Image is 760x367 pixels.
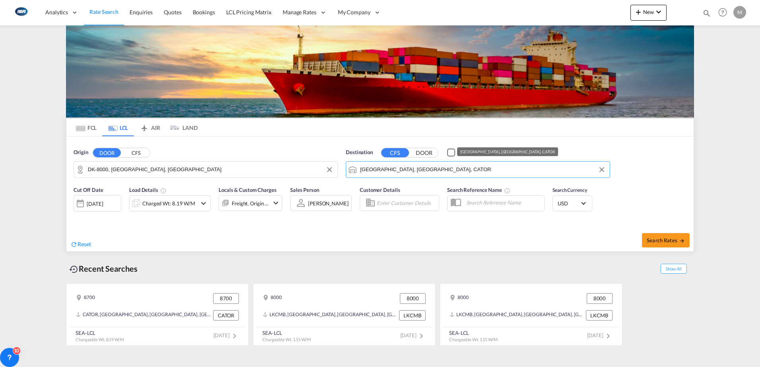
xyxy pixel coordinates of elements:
span: [DATE] [400,332,426,338]
span: New [634,9,663,15]
md-icon: icon-refresh [70,241,78,248]
input: Search by Port [360,164,606,176]
input: Search Reference Name [462,197,544,209]
span: Origin [74,149,88,156]
div: Freight Origin Origin Custom [232,198,269,209]
button: DOOR [410,148,438,157]
md-icon: icon-backup-restore [69,265,79,274]
md-tab-item: AIR [134,119,166,136]
md-input-container: Toronto, ON, CATOR [346,162,610,178]
div: Charged Wt: 8.19 W/Micon-chevron-down [129,195,211,211]
button: DOOR [93,148,121,157]
span: USD [558,200,580,207]
div: Help [716,6,733,20]
span: LCL Pricing Matrix [226,9,271,15]
md-icon: icon-chevron-right [417,331,426,341]
div: M [733,6,746,19]
span: Quotes [164,9,181,15]
span: Search Rates [647,237,685,243]
span: Enquiries [130,9,153,15]
input: Search by Door [88,164,333,176]
span: Manage Rates [283,8,316,16]
span: Customer Details [360,187,400,193]
md-tab-item: FCL [70,119,102,136]
div: [DATE] [74,195,121,212]
button: CFS [122,148,150,157]
div: Recent Searches [66,260,141,278]
recent-search-card: 8000 8000LKCMB, [GEOGRAPHIC_DATA], [GEOGRAPHIC_DATA], [GEOGRAPHIC_DATA], [GEOGRAPHIC_DATA] LKCMBS... [253,283,436,346]
div: [GEOGRAPHIC_DATA], [GEOGRAPHIC_DATA], CATOR [460,147,555,156]
div: 8700 [76,293,95,303]
recent-search-card: 8000 8000LKCMB, [GEOGRAPHIC_DATA], [GEOGRAPHIC_DATA], [GEOGRAPHIC_DATA], [GEOGRAPHIC_DATA] LKCMBS... [440,283,622,346]
span: Reset [78,241,91,247]
span: Rate Search [89,8,118,15]
span: [DATE] [587,332,613,338]
div: LKCMB, Colombo, Sri Lanka, Indian Subcontinent, Asia Pacific [263,310,397,321]
md-icon: icon-chevron-right [230,331,239,341]
span: Chargeable Wt. 1.15 W/M [262,337,311,342]
recent-search-card: 8700 8700CATOR, [GEOGRAPHIC_DATA], [GEOGRAPHIC_DATA], [GEOGRAPHIC_DATA], [GEOGRAPHIC_DATA], [GEOG... [66,283,249,346]
span: Help [716,6,729,19]
div: CATOR, Toronto, ON, Canada, North America, Americas [76,310,211,321]
div: LKCMB, Colombo, Sri Lanka, Indian Subcontinent, Asia Pacific [450,310,584,321]
md-icon: Chargeable Weight [160,187,167,194]
md-select: Select Currency: $ USDUnited States Dollar [557,197,588,209]
div: Charged Wt: 8.19 W/M [142,198,195,209]
md-icon: icon-arrow-right [679,238,685,243]
div: 8000 [400,293,426,303]
span: Search Reference Name [447,187,510,193]
md-icon: icon-chevron-down [271,198,281,208]
button: CFS [381,148,409,157]
div: [DATE] [87,200,103,207]
span: Search Currency [553,187,587,193]
div: [PERSON_NAME] [308,200,349,207]
md-datepicker: Select [74,211,79,222]
md-icon: Your search will be saved by the below given name [504,187,510,194]
span: Cut Off Date [74,187,103,193]
span: Chargeable Wt. 1.15 W/M [449,337,498,342]
md-icon: icon-magnify [702,9,711,17]
span: Locals & Custom Charges [219,187,277,193]
div: Freight Origin Origin Customicon-chevron-down [219,195,282,211]
div: Origin DOOR CFS DK-8000, Aarhus C, ÅbyDestination CFS DOORCheckbox No Ink Unchecked: Ignores neig... [66,137,694,251]
input: Enter Customer Details [377,197,436,209]
span: [DATE] [213,332,239,338]
md-icon: icon-chevron-down [199,199,208,208]
md-checkbox: Checkbox No Ink [447,149,495,157]
button: Search Ratesicon-arrow-right [642,233,690,247]
span: Analytics [45,8,68,16]
div: 8000 [263,293,282,303]
div: icon-magnify [702,9,711,21]
div: LKCMB [399,310,426,321]
md-input-container: DK-8000, Aarhus C, Åby [74,162,337,178]
button: Clear Input [324,164,335,176]
div: 8000 [587,293,613,303]
div: SEA-LCL [262,329,311,336]
button: icon-plus 400-fgNewicon-chevron-down [630,5,667,21]
img: 1aa151c0c08011ec8d6f413816f9a227.png [12,4,30,21]
span: Show All [661,264,687,274]
md-tab-item: LCL [102,119,134,136]
span: My Company [338,8,370,16]
span: Chargeable Wt. 8.19 W/M [76,337,124,342]
div: SEA-LCL [449,329,498,336]
span: Bookings [193,9,215,15]
md-icon: icon-chevron-right [603,331,613,341]
span: Destination [346,149,373,156]
span: Load Details [129,187,167,193]
button: Clear Input [596,164,608,176]
div: CATOR [213,310,239,321]
md-icon: icon-airplane [140,123,149,129]
md-icon: icon-chevron-down [654,7,663,17]
div: SEA-LCL [76,329,124,336]
div: LKCMB [586,310,613,321]
md-select: Sales Person: Martin Kring [307,197,349,209]
md-pagination-wrapper: Use the left and right arrow keys to navigate between tabs [70,119,198,136]
div: icon-refreshReset [70,240,91,249]
div: 8000 [450,293,469,303]
md-tab-item: LAND [166,119,198,136]
md-icon: icon-plus 400-fg [634,7,643,17]
span: Sales Person [290,187,319,193]
div: 8700 [213,293,239,303]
